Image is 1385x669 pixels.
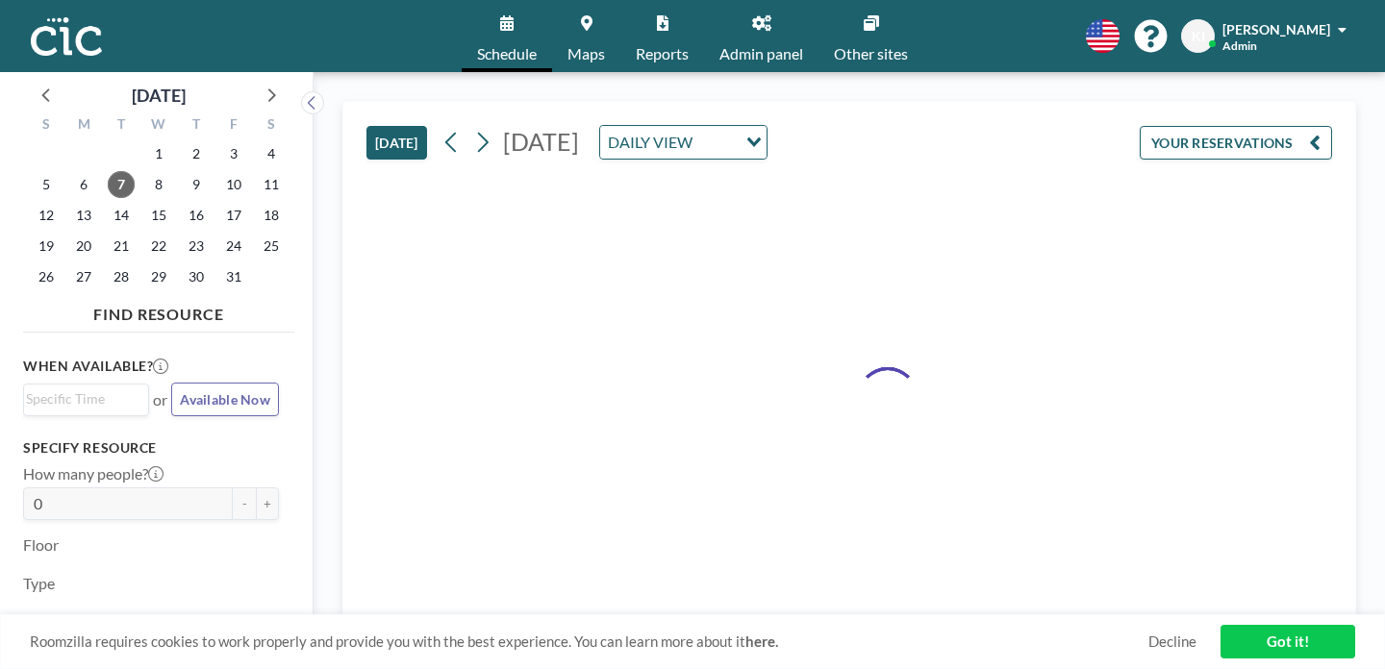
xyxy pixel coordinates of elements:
span: Reports [636,46,689,62]
button: + [256,487,279,520]
span: Monday, October 6, 2025 [70,171,97,198]
span: Admin panel [719,46,803,62]
span: Roomzilla requires cookies to work properly and provide you with the best experience. You can lea... [30,632,1148,651]
span: Friday, October 17, 2025 [220,202,247,229]
span: Friday, October 31, 2025 [220,263,247,290]
span: Monday, October 27, 2025 [70,263,97,290]
span: KI [1192,28,1205,45]
span: DAILY VIEW [604,130,696,155]
button: Available Now [171,383,279,416]
span: Friday, October 24, 2025 [220,233,247,260]
label: How many people? [23,464,164,483]
span: Sunday, October 26, 2025 [33,263,60,290]
a: Decline [1148,632,1196,651]
span: [DATE] [503,127,579,156]
span: Thursday, October 16, 2025 [183,202,210,229]
span: Other sites [834,46,908,62]
div: T [177,113,214,138]
span: Tuesday, October 28, 2025 [108,263,135,290]
span: Sunday, October 19, 2025 [33,233,60,260]
div: [DATE] [132,82,186,109]
span: Friday, October 10, 2025 [220,171,247,198]
span: Thursday, October 2, 2025 [183,140,210,167]
span: Sunday, October 12, 2025 [33,202,60,229]
div: Search for option [600,126,767,159]
div: F [214,113,252,138]
span: Tuesday, October 7, 2025 [108,171,135,198]
h3: Specify resource [23,439,279,457]
button: [DATE] [366,126,427,160]
span: Schedule [477,46,537,62]
span: Thursday, October 23, 2025 [183,233,210,260]
span: Wednesday, October 15, 2025 [145,202,172,229]
span: [PERSON_NAME] [1222,21,1330,37]
span: Sunday, October 5, 2025 [33,171,60,198]
input: Search for option [698,130,735,155]
h4: FIND RESOURCE [23,297,294,324]
span: Admin [1222,38,1257,53]
span: Tuesday, October 21, 2025 [108,233,135,260]
span: Saturday, October 25, 2025 [258,233,285,260]
span: Wednesday, October 29, 2025 [145,263,172,290]
span: Wednesday, October 22, 2025 [145,233,172,260]
div: W [140,113,178,138]
span: Wednesday, October 8, 2025 [145,171,172,198]
input: Search for option [26,388,138,409]
div: T [103,113,140,138]
label: Name [23,612,63,632]
div: M [65,113,103,138]
img: organization-logo [31,17,102,56]
span: Wednesday, October 1, 2025 [145,140,172,167]
label: Type [23,574,55,593]
div: Search for option [24,384,148,413]
a: here. [745,632,778,650]
div: S [252,113,290,138]
span: or [153,390,167,409]
span: Monday, October 13, 2025 [70,202,97,229]
button: YOUR RESERVATIONS [1140,126,1332,160]
span: Saturday, October 4, 2025 [258,140,285,167]
a: Got it! [1221,625,1355,658]
span: Thursday, October 30, 2025 [183,263,210,290]
span: Monday, October 20, 2025 [70,233,97,260]
span: Tuesday, October 14, 2025 [108,202,135,229]
span: Friday, October 3, 2025 [220,140,247,167]
div: S [28,113,65,138]
span: Thursday, October 9, 2025 [183,171,210,198]
span: Available Now [180,391,270,408]
label: Floor [23,535,59,555]
span: Saturday, October 18, 2025 [258,202,285,229]
button: - [233,487,256,520]
span: Maps [567,46,605,62]
span: Saturday, October 11, 2025 [258,171,285,198]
